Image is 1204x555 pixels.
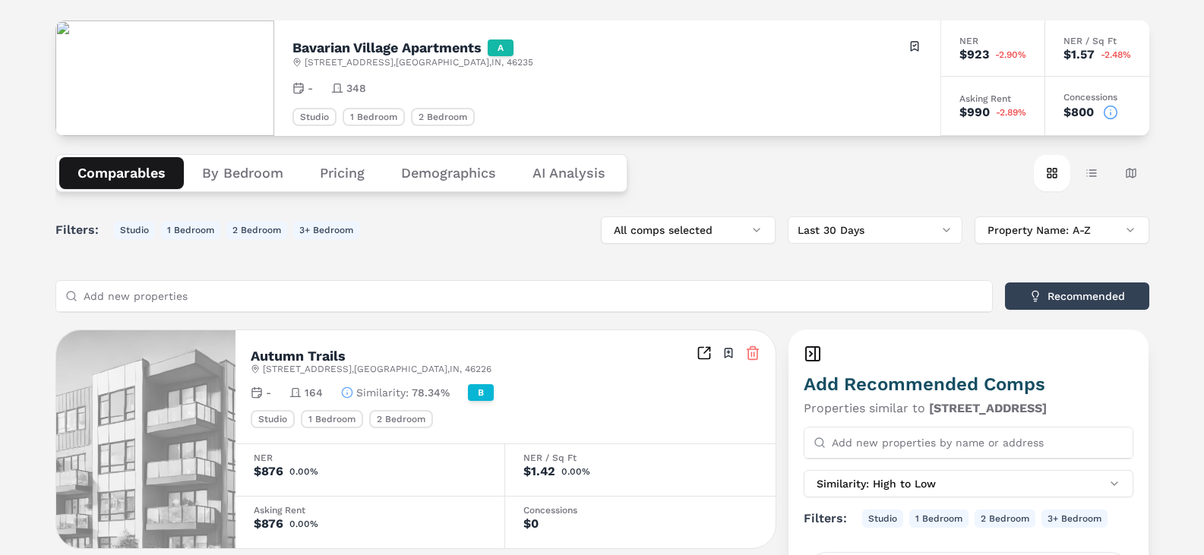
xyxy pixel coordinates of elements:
[411,108,475,126] div: 2 Bedroom
[1005,282,1149,310] button: Recommended
[996,108,1026,117] span: -2.89%
[601,216,776,244] button: All comps selected
[929,401,1047,415] span: [STREET_ADDRESS]
[301,410,363,428] div: 1 Bedroom
[161,221,220,239] button: 1 Bedroom
[254,518,283,530] div: $876
[302,157,383,189] button: Pricing
[292,41,482,55] h2: Bavarian Village Apartments
[254,453,487,462] div: NER
[346,80,366,96] span: 348
[308,80,313,96] span: -
[804,470,1134,497] button: Similarity: High to Low
[263,363,491,375] span: [STREET_ADDRESS] , [GEOGRAPHIC_DATA] , IN , 46226
[959,94,1026,103] div: Asking Rent
[226,221,287,239] button: 2 Bedroom
[266,385,271,400] span: -
[251,349,346,363] h2: Autumn Trails
[1063,106,1094,118] div: $800
[995,50,1026,59] span: -2.90%
[293,221,359,239] button: 3+ Bedroom
[804,509,856,528] span: Filters:
[254,465,283,478] div: $876
[523,453,757,462] div: NER / Sq Ft
[832,427,1124,458] input: Add new properties by name or address
[55,221,108,239] span: Filters:
[909,509,969,528] button: 1 Bedroom
[292,108,337,126] div: Studio
[975,509,1035,528] button: 2 Bedroom
[959,36,1026,46] div: NER
[514,157,624,189] button: AI Analysis
[523,518,539,530] div: $0
[251,410,295,428] div: Studio
[59,157,184,189] button: Comparables
[697,345,712,361] a: Inspect Comparables
[305,385,323,400] span: 164
[1063,36,1131,46] div: NER / Sq Ft
[289,519,318,528] span: 0.00%
[561,467,590,476] span: 0.00%
[383,157,514,189] button: Demographics
[959,49,989,61] div: $923
[1063,49,1095,61] div: $1.57
[862,509,903,528] button: Studio
[343,108,405,126] div: 1 Bedroom
[305,56,533,68] span: [STREET_ADDRESS] , [GEOGRAPHIC_DATA] , IN , 46235
[804,399,1134,418] p: Properties similar to
[804,372,1134,396] h2: Add Recommended Comps
[412,385,450,400] span: 78.34%
[369,410,433,428] div: 2 Bedroom
[254,506,487,515] div: Asking Rent
[488,39,514,56] div: A
[1101,50,1131,59] span: -2.48%
[975,216,1149,244] button: Property Name: A-Z
[523,465,555,478] div: $1.42
[184,157,302,189] button: By Bedroom
[959,106,990,118] div: $990
[523,506,757,515] div: Concessions
[468,384,494,401] div: B
[1041,509,1108,528] button: 3+ Bedroom
[289,467,318,476] span: 0.00%
[1063,93,1131,102] div: Concessions
[114,221,155,239] button: Studio
[356,385,409,400] span: Similarity :
[84,281,983,311] input: Add new properties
